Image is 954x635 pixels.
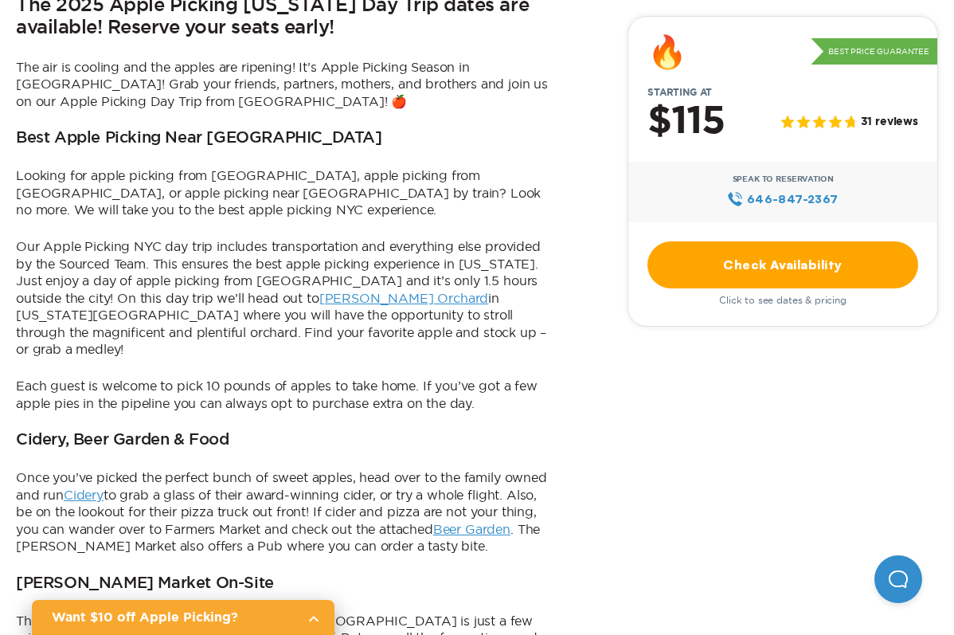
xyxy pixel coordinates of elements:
a: Want $10 off Apple Picking? [32,600,334,635]
p: Our Apple Picking NYC day trip includes transportation and everything else provided by the Source... [16,238,556,359]
a: Cidery [64,488,104,502]
span: Starting at [628,87,731,98]
h2: Want $10 off Apple Picking? [52,608,295,627]
span: Speak to Reservation [733,174,834,184]
h3: Best Apple Picking Near [GEOGRAPHIC_DATA] [16,129,382,148]
p: Best Price Guarantee [811,38,937,65]
p: The air is cooling and the apples are ripening! It’s Apple Picking Season in [GEOGRAPHIC_DATA]! G... [16,59,556,111]
p: Once you’ve picked the perfect bunch of sweet apples, head over to the family owned and run to gr... [16,469,556,555]
div: 🔥 [647,36,687,68]
a: 646‍-847‍-2367 [727,190,838,208]
span: 31 reviews [861,116,918,130]
h3: Cidery, Beer Garden & Food [16,431,229,450]
p: Each guest is welcome to pick 10 pounds of apples to take home. If you’ve got a few apple pies in... [16,378,556,412]
span: 646‍-847‍-2367 [747,190,839,208]
h3: [PERSON_NAME] Market On-Site [16,574,274,594]
a: [PERSON_NAME] Orchard [319,291,489,305]
a: Beer Garden [433,522,510,536]
a: Check Availability [647,241,918,288]
h2: $115 [647,101,725,143]
p: Looking for apple picking from [GEOGRAPHIC_DATA], apple picking from [GEOGRAPHIC_DATA], or apple ... [16,167,556,219]
span: Click to see dates & pricing [719,295,846,306]
iframe: Help Scout Beacon - Open [874,555,922,603]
